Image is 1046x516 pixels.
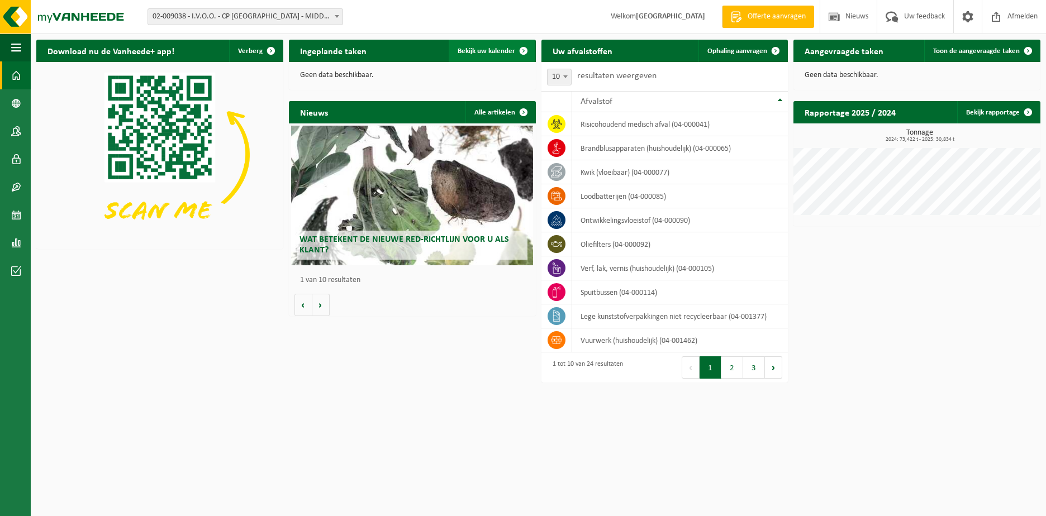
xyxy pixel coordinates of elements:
h2: Aangevraagde taken [793,40,895,61]
a: Wat betekent de nieuwe RED-richtlijn voor u als klant? [291,126,533,265]
p: Geen data beschikbaar. [300,71,525,79]
button: Volgende [312,294,330,316]
span: 02-009038 - I.V.O.O. - CP MIDDELKERKE - MIDDELKERKE [148,8,343,25]
td: ontwikkelingsvloeistof (04-000090) [572,208,788,232]
button: Vorige [294,294,312,316]
h2: Rapportage 2025 / 2024 [793,101,907,123]
h3: Tonnage [799,129,1040,142]
button: Previous [682,356,700,379]
label: resultaten weergeven [577,71,657,80]
td: Lege kunststofverpakkingen niet recycleerbaar (04-001377) [572,304,788,328]
span: Offerte aanvragen [745,11,809,22]
td: vuurwerk (huishoudelijk) (04-001462) [572,328,788,352]
span: 2024: 73,422 t - 2025: 30,834 t [799,137,1040,142]
a: Bekijk uw kalender [449,40,535,62]
span: 02-009038 - I.V.O.O. - CP MIDDELKERKE - MIDDELKERKE [148,9,343,25]
td: risicohoudend medisch afval (04-000041) [572,112,788,136]
h2: Nieuws [289,101,339,123]
span: Afvalstof [581,97,612,106]
td: loodbatterijen (04-000085) [572,184,788,208]
span: Wat betekent de nieuwe RED-richtlijn voor u als klant? [299,235,509,255]
div: 1 tot 10 van 24 resultaten [547,355,623,380]
p: Geen data beschikbaar. [805,71,1029,79]
span: 10 [548,69,571,85]
a: Toon de aangevraagde taken [924,40,1039,62]
a: Offerte aanvragen [722,6,814,28]
button: 2 [721,356,743,379]
button: Verberg [229,40,282,62]
h2: Download nu de Vanheede+ app! [36,40,186,61]
strong: [GEOGRAPHIC_DATA] [636,12,705,21]
td: kwik (vloeibaar) (04-000077) [572,160,788,184]
button: Next [765,356,782,379]
span: Bekijk uw kalender [458,47,515,55]
img: Download de VHEPlus App [36,62,283,247]
a: Ophaling aanvragen [698,40,787,62]
h2: Uw afvalstoffen [541,40,624,61]
p: 1 van 10 resultaten [300,276,530,284]
h2: Ingeplande taken [289,40,378,61]
span: Verberg [238,47,263,55]
a: Bekijk rapportage [957,101,1039,123]
td: spuitbussen (04-000114) [572,280,788,304]
td: oliefilters (04-000092) [572,232,788,256]
button: 1 [700,356,721,379]
span: 10 [547,69,572,85]
span: Toon de aangevraagde taken [933,47,1020,55]
button: 3 [743,356,765,379]
span: Ophaling aanvragen [707,47,767,55]
a: Alle artikelen [465,101,535,123]
td: verf, lak, vernis (huishoudelijk) (04-000105) [572,256,788,280]
td: brandblusapparaten (huishoudelijk) (04-000065) [572,136,788,160]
